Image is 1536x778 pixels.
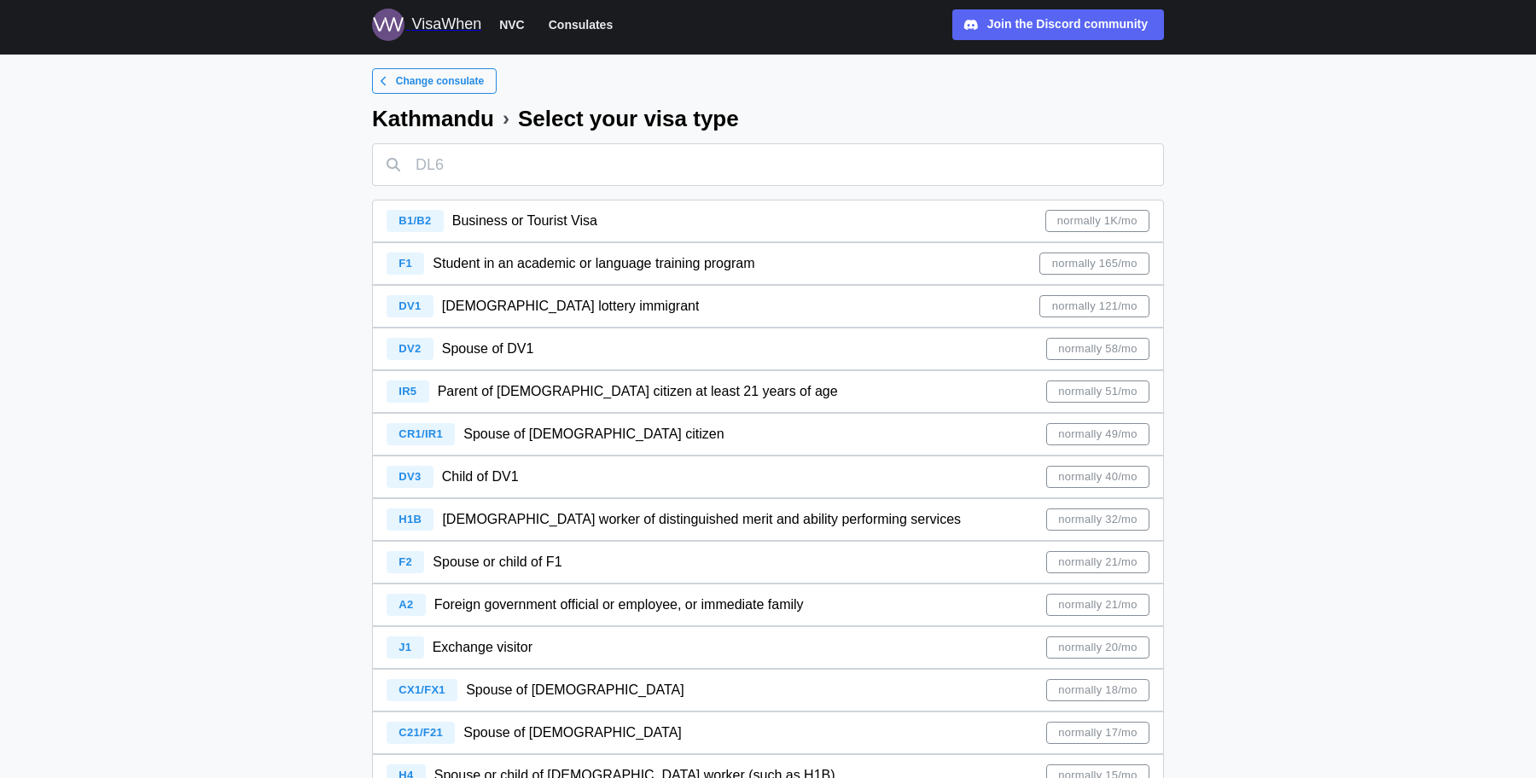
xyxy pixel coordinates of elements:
[1058,680,1137,700] span: normally 18/mo
[492,14,532,36] button: NVC
[372,583,1164,626] a: A2 Foreign government official or employee, or immediate familynormally 21/mo
[399,513,422,525] span: H1B
[952,9,1164,40] a: Join the Discord community
[1058,467,1137,487] span: normally 40/mo
[372,413,1164,456] a: CR1/IR1 Spouse of [DEMOGRAPHIC_DATA] citizennormally 49/mo
[399,641,411,653] span: J1
[433,640,532,654] span: Exchange visitor
[399,299,421,312] span: DV1
[399,214,431,227] span: B1/B2
[1057,211,1137,231] span: normally 1K/mo
[372,107,494,130] div: Kathmandu
[1058,424,1137,444] span: normally 49/mo
[438,384,838,398] span: Parent of [DEMOGRAPHIC_DATA] citizen at least 21 years of age
[372,711,1164,754] a: C21/F21 Spouse of [DEMOGRAPHIC_DATA]normally 17/mo
[372,370,1164,413] a: IR5 Parent of [DEMOGRAPHIC_DATA] citizen at least 21 years of agenormally 51/mo
[372,328,1164,370] a: DV2 Spouse of DV1normally 58/mo
[1058,637,1137,658] span: normally 20/mo
[372,456,1164,498] a: DV3 Child of DV1normally 40/mo
[399,555,412,568] span: F2
[372,143,1164,186] input: DL6
[396,69,484,93] span: Change consulate
[1058,595,1137,615] span: normally 21/mo
[399,385,416,398] span: IR5
[549,15,613,35] span: Consulates
[463,725,681,740] span: Spouse of [DEMOGRAPHIC_DATA]
[372,68,497,94] a: Change consulate
[1058,339,1137,359] span: normally 58/mo
[499,15,525,35] span: NVC
[372,541,1164,583] a: F2 Spouse or child of F1normally 21/mo
[442,512,961,526] span: [DEMOGRAPHIC_DATA] worker of distinguished merit and ability performing services
[411,13,481,37] div: VisaWhen
[372,9,404,41] img: Logo for VisaWhen
[987,15,1148,34] div: Join the Discord community
[503,108,509,129] div: ›
[399,598,413,611] span: A2
[372,9,481,41] a: Logo for VisaWhen VisaWhen
[433,554,561,569] span: Spouse or child of F1
[1052,296,1137,316] span: normally 121/mo
[372,626,1164,669] a: J1 Exchange visitornormally 20/mo
[452,213,597,228] span: Business or Tourist Visa
[1058,509,1137,530] span: normally 32/mo
[372,285,1164,328] a: DV1 [DEMOGRAPHIC_DATA] lottery immigrantnormally 121/mo
[541,14,620,36] button: Consulates
[399,470,421,483] span: DV3
[433,256,754,270] span: Student in an academic or language training program
[372,498,1164,541] a: H1B [DEMOGRAPHIC_DATA] worker of distinguished merit and ability performing servicesnormally 32/mo
[372,200,1164,242] a: B1/B2 Business or Tourist Visanormally 1K/mo
[463,427,724,441] span: Spouse of [DEMOGRAPHIC_DATA] citizen
[1058,552,1137,572] span: normally 21/mo
[442,341,534,356] span: Spouse of DV1
[1058,381,1137,402] span: normally 51/mo
[372,242,1164,285] a: F1 Student in an academic or language training programnormally 165/mo
[442,469,519,484] span: Child of DV1
[442,299,700,313] span: [DEMOGRAPHIC_DATA] lottery immigrant
[399,726,443,739] span: C21/F21
[434,597,804,612] span: Foreign government official or employee, or immediate family
[1058,723,1137,743] span: normally 17/mo
[466,682,684,697] span: Spouse of [DEMOGRAPHIC_DATA]
[1052,253,1137,274] span: normally 165/mo
[399,257,412,270] span: F1
[372,669,1164,711] a: CX1/FX1 Spouse of [DEMOGRAPHIC_DATA]normally 18/mo
[399,427,443,440] span: CR1/IR1
[399,683,445,696] span: CX1/FX1
[399,342,421,355] span: DV2
[518,107,739,130] div: Select your visa type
